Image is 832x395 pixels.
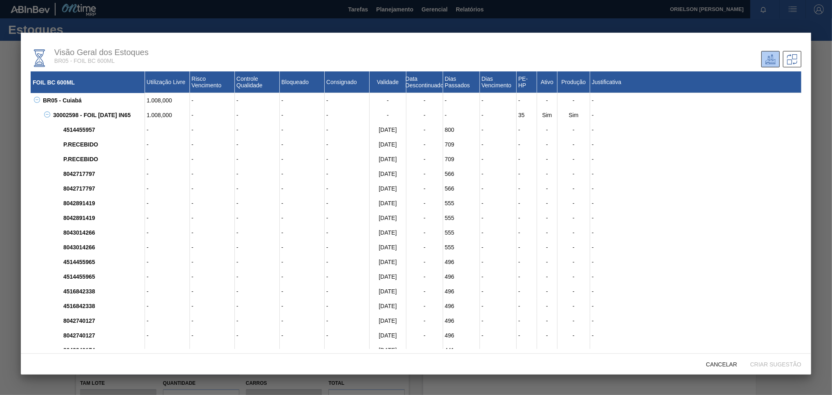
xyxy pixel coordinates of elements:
[744,357,808,371] button: Criar sugestão
[235,152,280,166] div: -
[370,313,406,328] div: [DATE]
[558,211,590,225] div: -
[558,181,590,196] div: -
[517,269,537,284] div: -
[406,137,443,152] div: -
[145,71,190,93] div: Utilização Livre
[480,71,517,93] div: Dias Vencimento
[235,71,280,93] div: Controle Qualidade
[325,196,370,211] div: -
[517,137,537,152] div: -
[537,240,558,255] div: -
[406,152,443,166] div: -
[145,225,190,240] div: -
[235,299,280,313] div: -
[406,181,443,196] div: -
[558,284,590,299] div: -
[145,137,190,152] div: -
[480,284,517,299] div: -
[370,255,406,269] div: [DATE]
[517,211,537,225] div: -
[517,108,537,122] div: 35
[590,240,801,255] div: -
[235,122,280,137] div: -
[443,284,480,299] div: 496
[517,181,537,196] div: -
[590,269,801,284] div: -
[517,255,537,269] div: -
[235,269,280,284] div: -
[190,284,235,299] div: -
[235,137,280,152] div: -
[517,166,537,181] div: -
[537,93,558,108] div: -
[280,299,325,313] div: -
[190,299,235,313] div: -
[235,225,280,240] div: -
[558,313,590,328] div: -
[480,225,517,240] div: -
[558,299,590,313] div: -
[590,211,801,225] div: -
[558,196,590,211] div: -
[325,122,370,137] div: -
[537,122,558,137] div: -
[190,152,235,166] div: -
[537,269,558,284] div: -
[280,328,325,343] div: -
[145,299,190,313] div: -
[590,108,801,122] div: -
[537,166,558,181] div: -
[325,181,370,196] div: -
[325,255,370,269] div: -
[145,240,190,255] div: -
[590,137,801,152] div: -
[406,313,443,328] div: -
[590,313,801,328] div: -
[190,313,235,328] div: -
[443,152,480,166] div: 709
[406,71,443,93] div: Data Descontinuado
[517,225,537,240] div: -
[190,166,235,181] div: -
[590,299,801,313] div: -
[590,284,801,299] div: -
[406,166,443,181] div: -
[190,93,235,108] div: -
[406,93,443,108] div: -
[480,255,517,269] div: -
[480,343,517,357] div: -
[325,284,370,299] div: -
[443,313,480,328] div: 496
[280,240,325,255] div: -
[517,299,537,313] div: -
[480,137,517,152] div: -
[61,284,145,299] div: 4516842338
[558,225,590,240] div: -
[406,108,443,122] div: -
[41,93,145,108] div: BR05 - Cuiabá
[61,343,145,357] div: 8043340174
[590,225,801,240] div: -
[443,93,480,108] div: -
[61,328,145,343] div: 8042740127
[370,299,406,313] div: [DATE]
[700,357,744,371] button: Cancelar
[280,108,325,122] div: -
[590,71,801,93] div: Justificativa
[235,93,280,108] div: -
[235,181,280,196] div: -
[370,93,406,108] div: -
[480,93,517,108] div: -
[443,137,480,152] div: 709
[325,269,370,284] div: -
[325,240,370,255] div: -
[590,196,801,211] div: -
[443,166,480,181] div: 566
[406,211,443,225] div: -
[145,211,190,225] div: -
[537,108,558,122] div: Sim
[280,181,325,196] div: -
[406,255,443,269] div: -
[235,108,280,122] div: -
